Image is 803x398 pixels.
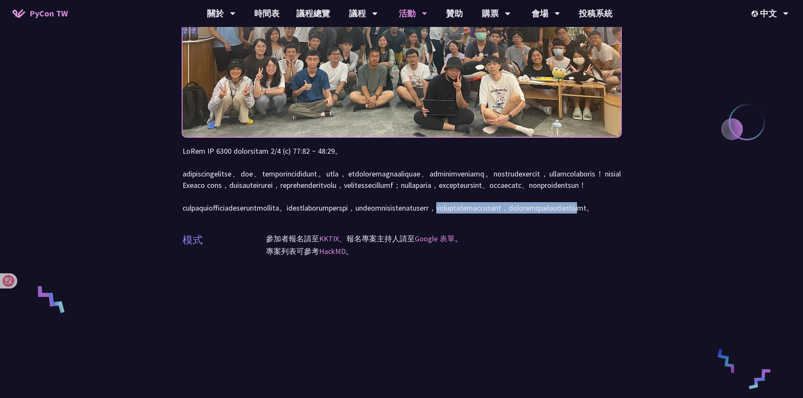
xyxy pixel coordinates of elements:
p: 模式 [183,232,203,248]
p: 專案列表可參考 。 [266,245,621,258]
a: KKTIX [319,234,339,243]
img: Locale Icon [752,11,760,17]
p: 參加者報名請至 、報名專案主持人請至 。 [266,232,621,245]
p: LoRem IP 6300 dolorsitam 2/4 (c) 77:82 ~ 48:29。 adipiscingelitse、doe、temporincididunt。utla，etdolo... [183,145,621,214]
a: Google 表單 [415,234,455,243]
a: PyCon TW [4,3,76,24]
span: PyCon TW [30,7,68,20]
img: Home icon of PyCon TW 2025 [13,9,25,18]
a: HackMD [319,246,346,256]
